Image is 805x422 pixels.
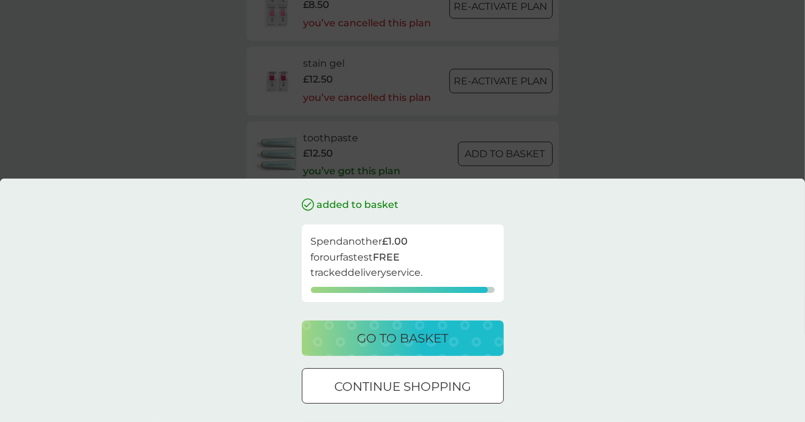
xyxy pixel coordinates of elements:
strong: FREE [373,251,400,263]
p: added to basket [317,197,399,213]
p: Spend another for our fastest tracked delivery service. [311,234,495,281]
p: go to basket [357,328,448,348]
strong: £1.00 [383,235,408,247]
p: continue shopping [334,377,471,396]
button: go to basket [302,320,504,356]
button: continue shopping [302,368,504,404]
